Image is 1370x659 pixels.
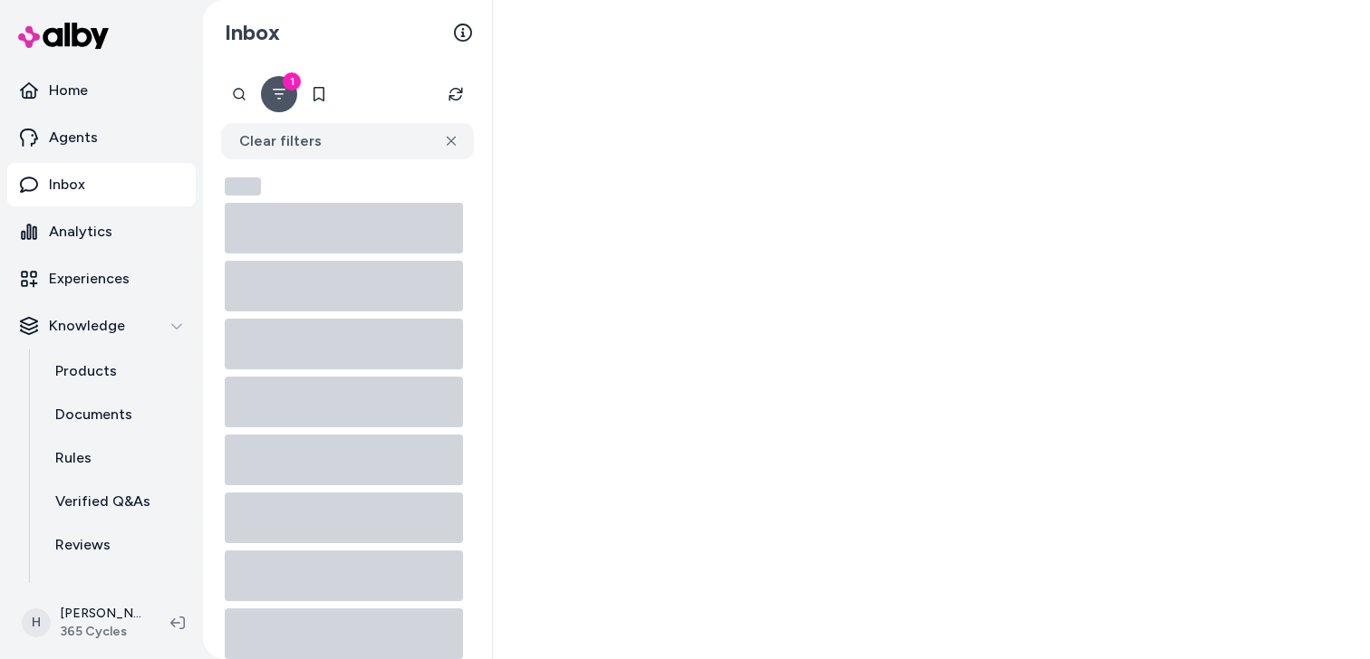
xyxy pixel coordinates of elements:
p: Home [49,80,88,101]
img: alby Logo [18,23,109,49]
p: Experiences [49,268,130,290]
span: 365 Cycles [60,623,141,641]
a: Products [37,349,196,393]
p: Knowledge [49,315,125,337]
p: Documents [55,404,132,425]
p: Inbox [49,174,85,196]
p: Reviews [55,534,111,556]
p: Survey Questions [55,578,175,599]
button: Clear filters [221,123,474,159]
p: Rules [55,447,92,469]
a: Reviews [37,523,196,567]
p: [PERSON_NAME] [60,605,141,623]
button: H[PERSON_NAME]365 Cycles [11,594,156,652]
a: Experiences [7,257,196,301]
a: Documents [37,393,196,436]
h2: Inbox [225,19,280,46]
p: Verified Q&As [55,491,150,512]
a: Rules [37,436,196,480]
a: Home [7,69,196,112]
a: Analytics [7,210,196,253]
a: Survey Questions [37,567,196,610]
button: Refresh [438,76,474,112]
a: Verified Q&As [37,480,196,523]
p: Products [55,360,117,382]
p: Agents [49,127,98,148]
button: Knowledge [7,304,196,348]
button: Filter [261,76,297,112]
div: 1 [283,72,301,91]
p: Analytics [49,221,112,243]
a: Agents [7,116,196,159]
span: H [22,608,51,637]
a: Inbox [7,163,196,206]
